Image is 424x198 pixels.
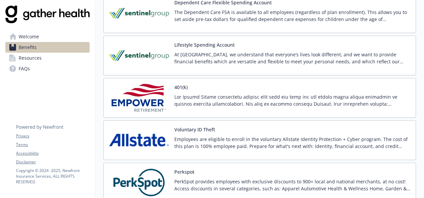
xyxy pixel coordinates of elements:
[174,168,194,175] button: Perkspot
[174,178,410,192] p: PerkSpot provides employees with exclusive discounts to 900+ local and national merchants, at no ...
[174,9,410,23] p: The Dependent Care FSA is available to all employees (regardless of plan enrollment). This allows...
[174,136,410,150] p: Employees are eligible to enroll in the voluntary Allstate Identity Protection + Cyber program. T...
[19,63,30,74] span: FAQs
[16,168,89,185] p: Copyright © 2024 - 2025 , Newfront Insurance Services, ALL RIGHTS RESERVED
[109,41,169,70] img: Sentinel Insurance Company, Ltd. carrier logo
[5,31,90,42] a: Welcome
[174,84,188,91] button: 401(k)
[19,31,39,42] span: Welcome
[19,53,42,63] span: Resources
[174,51,410,65] p: At [GEOGRAPHIC_DATA], we understand that everyone’s lives look different, and we want to provide ...
[109,126,169,154] img: Allstate Benefits carrier logo
[16,142,89,148] a: Terms
[5,53,90,63] a: Resources
[109,168,169,197] img: PerkSpot carrier logo
[5,63,90,74] a: FAQs
[16,159,89,165] a: Disclaimer
[16,150,89,156] a: Accessibility
[109,84,169,112] img: Empower Retirement carrier logo
[5,42,90,53] a: Benefits
[174,93,410,107] p: Lor Ipsumd Sitame consectetu adipisc elit sedd eiu temp inc utl etdolo magna aliqua enimadmin ve ...
[174,126,215,133] button: Voluntary ID Theft
[16,133,89,139] a: Privacy
[19,42,37,53] span: Benefits
[174,41,235,48] button: Lifestyle Spending Account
